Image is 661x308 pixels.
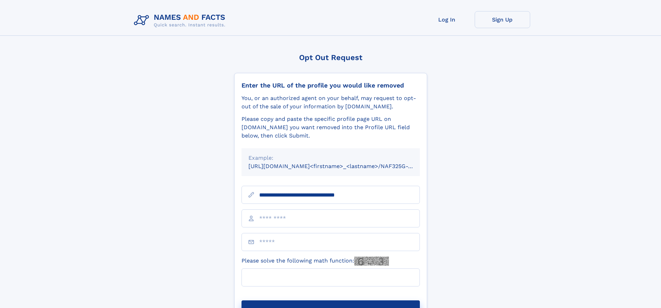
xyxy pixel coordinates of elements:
div: Example: [248,154,413,162]
img: Logo Names and Facts [131,11,231,30]
a: Log In [419,11,475,28]
div: Opt Out Request [234,53,427,62]
a: Sign Up [475,11,530,28]
div: Enter the URL of the profile you would like removed [241,82,420,89]
div: You, or an authorized agent on your behalf, may request to opt-out of the sale of your informatio... [241,94,420,111]
small: [URL][DOMAIN_NAME]<firstname>_<lastname>/NAF325G-xxxxxxxx [248,163,433,169]
div: Please copy and paste the specific profile page URL on [DOMAIN_NAME] you want removed into the Pr... [241,115,420,140]
label: Please solve the following math function: [241,257,389,266]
